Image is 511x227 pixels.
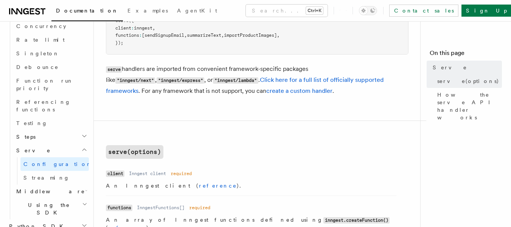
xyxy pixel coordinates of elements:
[106,145,163,159] a: serve(options)
[106,171,124,177] code: client
[139,33,142,38] span: :
[20,157,89,171] a: Configuration
[13,157,89,185] div: Serve
[20,171,89,185] a: Streaming
[131,25,134,31] span: :
[157,77,204,84] code: "inngest/express"
[389,5,458,17] a: Contact sales
[16,78,73,91] span: Function run priority
[266,87,332,94] a: create a custom handler
[189,205,210,211] dd: required
[16,50,59,56] span: Singleton
[115,33,139,38] span: functions
[129,171,166,177] dd: Inngest client
[171,171,192,177] dd: required
[152,25,155,31] span: ,
[306,7,323,14] kbd: Ctrl+K
[123,2,172,20] a: Examples
[13,95,89,116] a: Referencing functions
[134,25,152,31] span: inngest
[137,205,185,211] dd: InngestFunctions[]
[224,33,277,38] span: importProductImages]
[13,130,89,144] button: Steps
[213,77,258,84] code: "inngest/lambda"
[16,37,65,43] span: Rate limit
[16,120,48,126] span: Testing
[106,66,122,73] code: serve
[51,2,123,21] a: Documentation
[115,77,155,84] code: "inngest/next"
[16,99,71,113] span: Referencing functions
[142,33,184,38] span: [sendSignupEmail
[172,2,222,20] a: AgentKit
[13,47,89,60] a: Singleton
[199,183,237,189] a: reference
[106,64,408,96] p: handlers are imported from convenient framework-specific packages like , , or . . For any framewo...
[434,88,502,124] a: How the serve API handler works
[430,61,502,74] a: Serve
[187,33,221,38] span: summarizeText
[23,161,92,167] span: Configuration
[434,74,502,88] a: serve(options)
[13,33,89,47] a: Rate limit
[13,201,82,216] span: Using the SDK
[359,6,377,15] button: Toggle dark mode
[246,5,328,17] button: Search...Ctrl+K
[221,33,224,38] span: ,
[106,182,396,189] p: An Inngest client ( ).
[13,74,89,95] a: Function run priority
[13,60,89,74] a: Debounce
[277,33,280,38] span: ,
[184,33,187,38] span: ,
[115,40,123,45] span: });
[106,205,132,211] code: functions
[13,198,89,219] button: Using the SDK
[56,8,118,14] span: Documentation
[13,133,36,141] span: Steps
[13,19,89,33] a: Concurrency
[13,188,85,195] span: Middleware
[13,185,89,198] button: Middleware
[177,8,217,14] span: AgentKit
[13,144,89,157] button: Serve
[16,23,66,29] span: Concurrency
[13,147,51,154] span: Serve
[437,77,499,85] span: serve(options)
[430,49,502,61] h4: On this page
[127,8,168,14] span: Examples
[23,175,70,181] span: Streaming
[433,64,467,71] span: Serve
[13,116,89,130] a: Testing
[115,25,131,31] span: client
[437,91,502,121] span: How the serve API handler works
[323,217,390,224] code: inngest.createFunction()
[16,64,59,70] span: Debounce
